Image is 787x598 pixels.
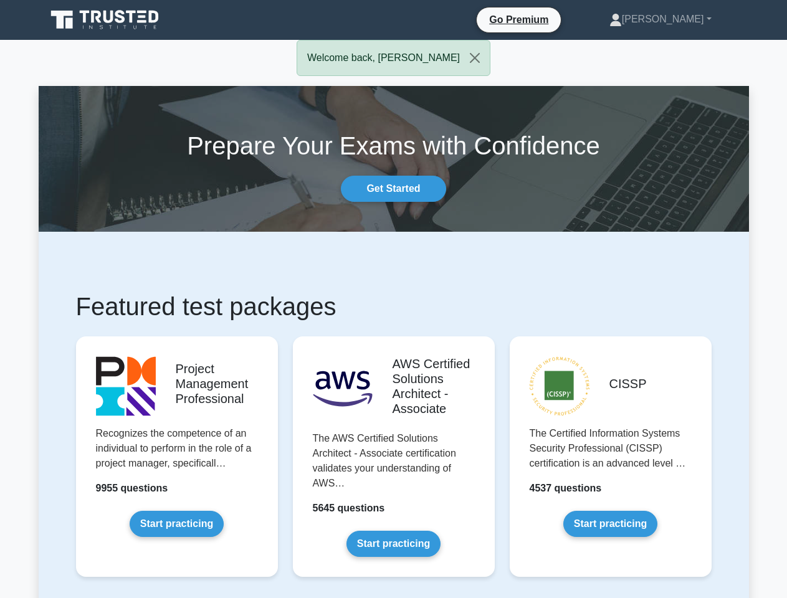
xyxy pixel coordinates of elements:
h1: Prepare Your Exams with Confidence [39,131,749,161]
a: Go Premium [482,12,556,27]
div: Welcome back, [PERSON_NAME] [297,40,490,76]
a: Get Started [341,176,446,202]
button: Close [460,40,490,75]
a: Start practicing [346,531,441,557]
a: Start practicing [130,511,224,537]
h1: Featured test packages [76,292,712,321]
a: [PERSON_NAME] [580,7,742,32]
a: Start practicing [563,511,657,537]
